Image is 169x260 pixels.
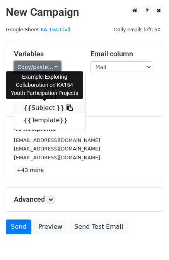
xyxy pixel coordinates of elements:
[14,146,100,152] small: [EMAIL_ADDRESS][DOMAIN_NAME]
[14,102,85,114] a: {{Subject }}
[14,114,85,127] a: {{Template}}
[14,165,46,175] a: +43 more
[14,50,79,58] h5: Variables
[14,61,61,73] a: Copy/paste...
[69,219,128,234] a: Send Test Email
[6,71,83,99] div: Example: Exploring Collaboration on KA154 Youth Participation Projects
[33,219,67,234] a: Preview
[41,27,70,32] a: KA 154 Civil
[111,25,163,34] span: Daily emails left: 50
[90,50,155,58] h5: Email column
[111,27,163,32] a: Daily emails left: 50
[14,137,100,143] small: [EMAIL_ADDRESS][DOMAIN_NAME]
[130,223,169,260] iframe: Chat Widget
[14,195,155,204] h5: Advanced
[6,6,163,19] h2: New Campaign
[6,219,31,234] a: Send
[14,155,100,160] small: [EMAIL_ADDRESS][DOMAIN_NAME]
[6,27,70,32] small: Google Sheet:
